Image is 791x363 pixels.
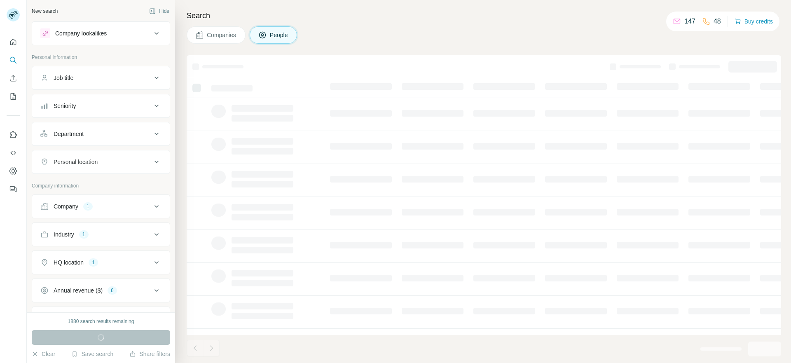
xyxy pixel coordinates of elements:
button: Department [32,124,170,144]
div: Department [54,130,84,138]
div: Job title [54,74,73,82]
div: HQ location [54,258,84,267]
p: 48 [714,16,721,26]
button: Enrich CSV [7,71,20,86]
button: Company lookalikes [32,23,170,43]
div: 1 [89,259,98,266]
button: Job title [32,68,170,88]
span: Companies [207,31,237,39]
div: Company lookalikes [55,29,107,37]
button: HQ location1 [32,253,170,272]
div: Personal location [54,158,98,166]
div: New search [32,7,58,15]
button: Share filters [129,350,170,358]
button: Use Surfe on LinkedIn [7,127,20,142]
div: 6 [108,287,117,294]
p: Personal information [32,54,170,61]
button: Dashboard [7,164,20,178]
button: Feedback [7,182,20,197]
div: Company [54,202,78,211]
button: Use Surfe API [7,145,20,160]
p: 147 [684,16,695,26]
div: 1880 search results remaining [68,318,134,325]
button: My lists [7,89,20,104]
button: Company1 [32,197,170,216]
div: Annual revenue ($) [54,286,103,295]
div: 1 [79,231,89,238]
span: People [270,31,289,39]
button: Buy credits [735,16,773,27]
h4: Search [187,10,781,21]
button: Annual revenue ($)6 [32,281,170,300]
div: Industry [54,230,74,239]
button: Seniority [32,96,170,116]
p: Company information [32,182,170,190]
div: Seniority [54,102,76,110]
button: Hide [143,5,175,17]
button: Clear [32,350,55,358]
div: 1 [83,203,93,210]
button: Save search [71,350,113,358]
button: Employees (size) [32,309,170,328]
button: Personal location [32,152,170,172]
button: Search [7,53,20,68]
button: Industry1 [32,225,170,244]
button: Quick start [7,35,20,49]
